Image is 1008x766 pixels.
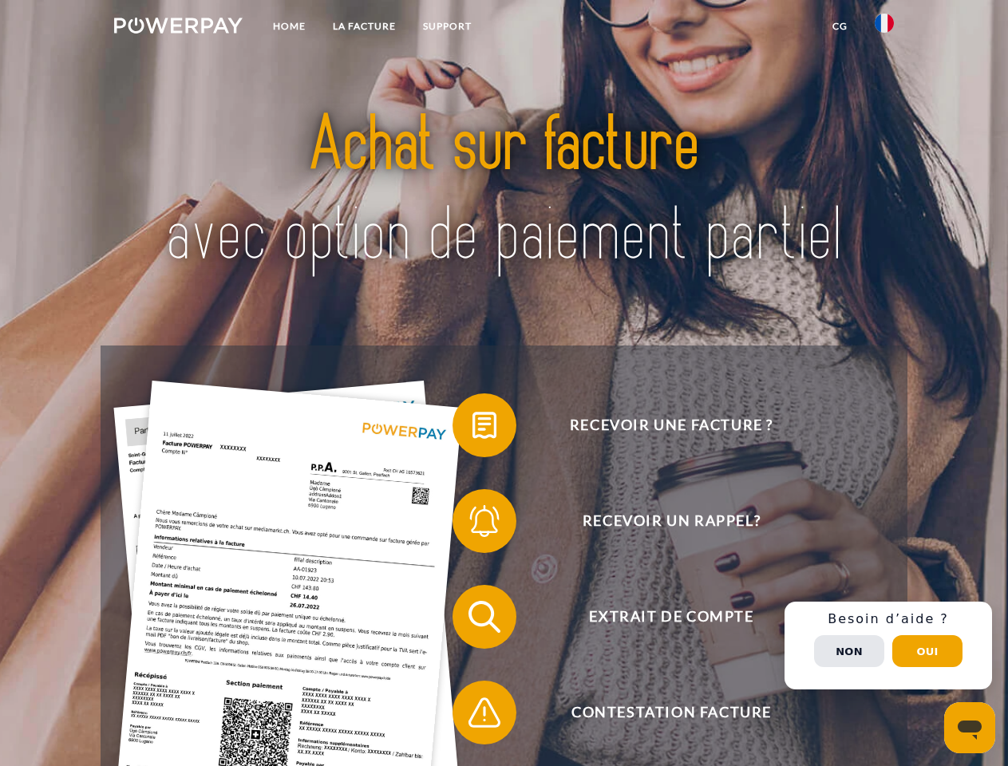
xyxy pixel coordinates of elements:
button: Oui [892,635,963,667]
h3: Besoin d’aide ? [794,611,982,627]
a: LA FACTURE [319,12,409,41]
img: qb_search.svg [464,597,504,637]
button: Non [814,635,884,667]
img: logo-powerpay-white.svg [114,18,243,34]
button: Recevoir un rappel? [453,489,868,553]
a: Home [259,12,319,41]
img: fr [875,14,894,33]
span: Recevoir un rappel? [476,489,867,553]
img: title-powerpay_fr.svg [152,77,856,306]
iframe: Bouton de lancement de la fenêtre de messagerie [944,702,995,753]
img: qb_bell.svg [464,501,504,541]
a: Support [409,12,485,41]
div: Schnellhilfe [785,602,992,689]
a: CG [819,12,861,41]
button: Contestation Facture [453,681,868,744]
span: Recevoir une facture ? [476,393,867,457]
span: Contestation Facture [476,681,867,744]
button: Recevoir une facture ? [453,393,868,457]
button: Extrait de compte [453,585,868,649]
img: qb_warning.svg [464,693,504,732]
img: qb_bill.svg [464,405,504,445]
span: Extrait de compte [476,585,867,649]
